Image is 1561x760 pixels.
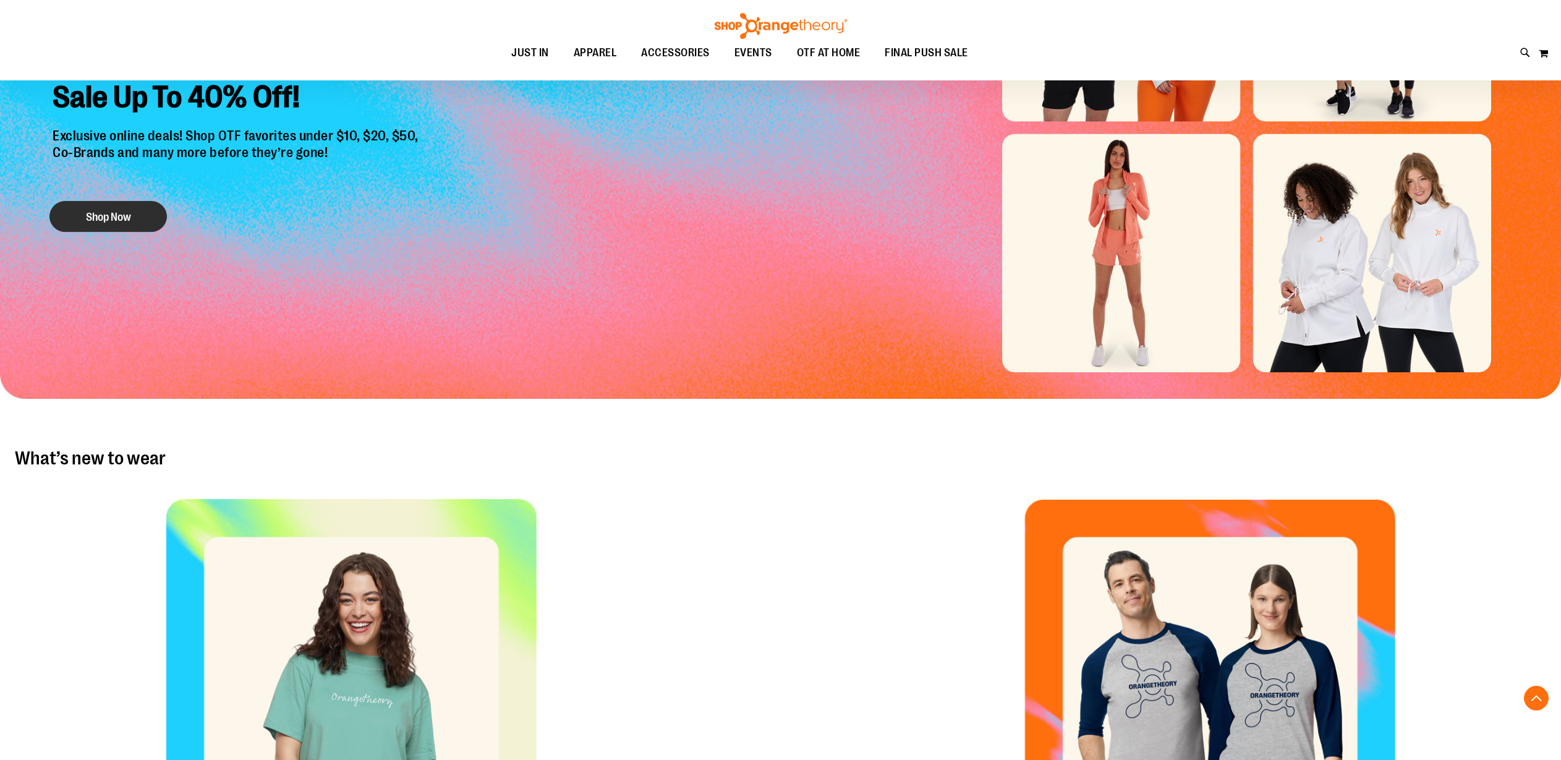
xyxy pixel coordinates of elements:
[43,128,431,189] p: Exclusive online deals! Shop OTF favorites under $10, $20, $50, Co-Brands and many more before th...
[885,39,968,67] span: FINAL PUSH SALE
[511,39,549,67] span: JUST IN
[15,448,1546,468] h2: What’s new to wear
[1524,686,1549,711] button: Back To Top
[641,39,710,67] span: ACCESSORIES
[574,39,617,67] span: APPAREL
[43,32,431,238] a: Final Chance To Save -Sale Up To 40% Off! Exclusive online deals! Shop OTF favorites under $10, $...
[797,39,861,67] span: OTF AT HOME
[734,39,772,67] span: EVENTS
[713,13,849,39] img: Shop Orangetheory
[49,201,167,232] button: Shop Now
[43,32,431,128] h2: Final Chance To Save - Sale Up To 40% Off!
